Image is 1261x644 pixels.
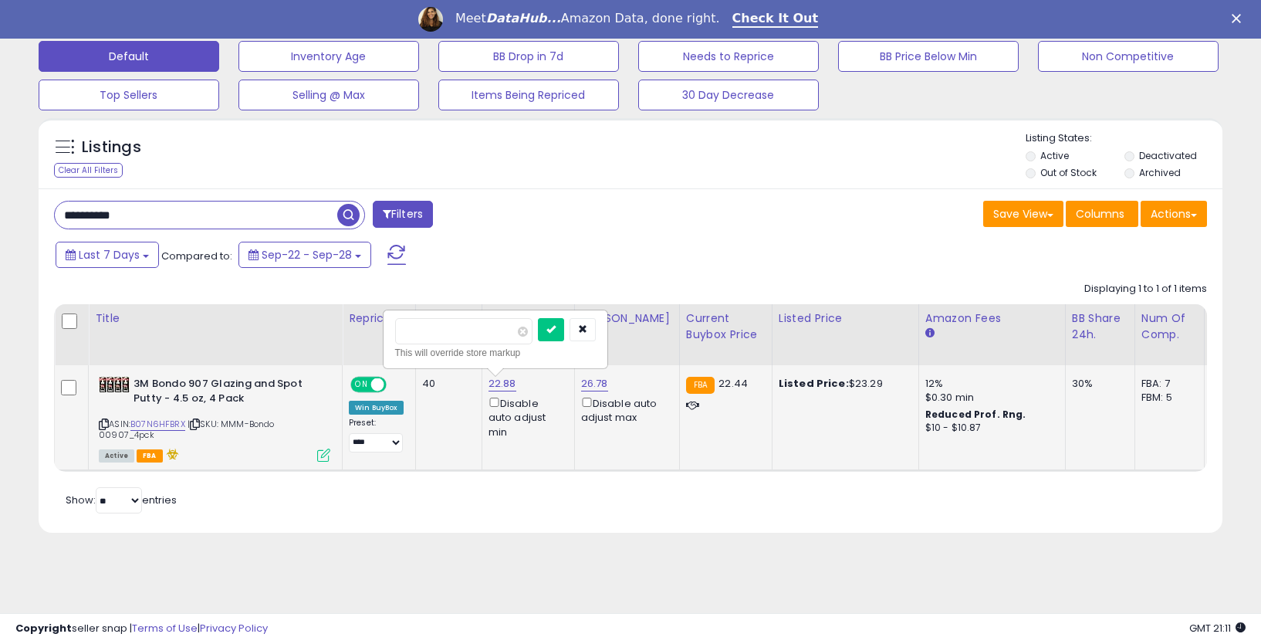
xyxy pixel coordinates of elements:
[54,163,123,178] div: Clear All Filters
[779,310,912,327] div: Listed Price
[1141,391,1192,405] div: FBM: 5
[1141,377,1192,391] div: FBA: 7
[349,310,409,327] div: Repricing
[1072,310,1128,343] div: BB Share 24h.
[438,80,619,110] button: Items Being Repriced
[1066,201,1138,227] button: Columns
[779,376,849,391] b: Listed Price:
[56,242,159,268] button: Last 7 Days
[161,249,232,263] span: Compared to:
[1139,166,1181,179] label: Archived
[238,41,419,72] button: Inventory Age
[132,621,198,636] a: Terms of Use
[1072,377,1123,391] div: 30%
[373,201,433,228] button: Filters
[15,622,268,636] div: seller snap | |
[1141,310,1198,343] div: Num of Comp.
[581,395,668,425] div: Disable auto adjust max
[438,41,619,72] button: BB Drop in 7d
[1141,201,1207,227] button: Actions
[455,11,720,26] div: Meet Amazon Data, done right.
[15,621,72,636] strong: Copyright
[134,377,321,409] b: 3M Bondo 907 Glazing and Spot Putty - 4.5 oz, 4 Pack
[99,377,330,460] div: ASIN:
[238,242,371,268] button: Sep-22 - Sep-28
[983,201,1063,227] button: Save View
[638,41,819,72] button: Needs to Reprice
[352,378,371,391] span: ON
[718,376,748,391] span: 22.44
[99,449,134,463] span: All listings currently available for purchase on Amazon
[137,449,163,463] span: FBA
[1084,282,1207,297] div: Displaying 1 to 1 of 1 items
[238,80,419,110] button: Selling @ Max
[925,310,1059,327] div: Amazon Fees
[1038,41,1219,72] button: Non Competitive
[95,310,336,327] div: Title
[732,11,819,28] a: Check It Out
[79,247,140,263] span: Last 7 Days
[39,41,219,72] button: Default
[349,418,404,452] div: Preset:
[1232,14,1247,23] div: Close
[130,418,185,431] a: B07N6HFBRX
[39,80,219,110] button: Top Sellers
[489,395,563,439] div: Disable auto adjust min
[925,408,1026,421] b: Reduced Prof. Rng.
[686,377,715,394] small: FBA
[418,7,443,32] img: Profile image for Georgie
[686,310,766,343] div: Current Buybox Price
[1189,621,1246,636] span: 2025-10-7 21:11 GMT
[262,247,352,263] span: Sep-22 - Sep-28
[349,401,404,415] div: Win BuyBox
[1040,149,1069,162] label: Active
[779,377,907,391] div: $23.29
[925,422,1053,435] div: $10 - $10.87
[384,378,409,391] span: OFF
[581,310,673,327] div: [PERSON_NAME]
[422,377,470,391] div: 40
[163,449,179,459] i: hazardous material
[99,418,275,441] span: | SKU: MMM-Bondo 00907_4pck
[638,80,819,110] button: 30 Day Decrease
[395,345,596,361] div: This will override store markup
[581,376,608,391] a: 26.78
[66,493,177,507] span: Show: entries
[1139,149,1197,162] label: Deactivated
[99,377,130,393] img: 51cAFC1Q7vL._SL40_.jpg
[1076,206,1124,222] span: Columns
[1040,166,1097,179] label: Out of Stock
[925,327,935,341] small: Amazon Fees.
[1026,131,1222,146] p: Listing States:
[486,11,561,25] i: DataHub...
[925,377,1053,391] div: 12%
[82,137,141,158] h5: Listings
[489,376,516,391] a: 22.88
[200,621,268,636] a: Privacy Policy
[925,391,1053,405] div: $0.30 min
[838,41,1019,72] button: BB Price Below Min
